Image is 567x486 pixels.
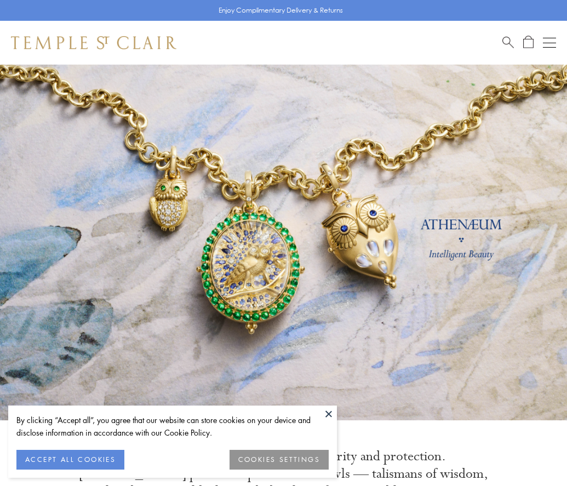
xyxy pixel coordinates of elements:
[11,36,176,49] img: Temple St. Clair
[16,450,124,470] button: ACCEPT ALL COOKIES
[16,414,329,439] div: By clicking “Accept all”, you agree that our website can store cookies on your device and disclos...
[502,36,514,49] a: Search
[219,5,343,16] p: Enjoy Complimentary Delivery & Returns
[543,36,556,49] button: Open navigation
[230,450,329,470] button: COOKIES SETTINGS
[523,36,534,49] a: Open Shopping Bag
